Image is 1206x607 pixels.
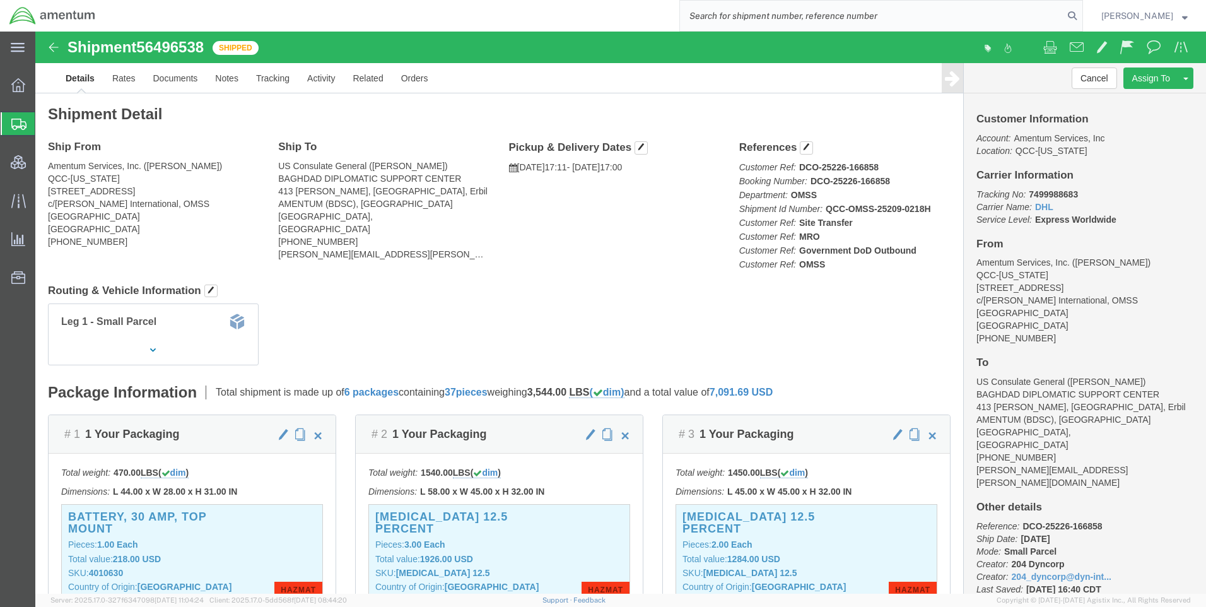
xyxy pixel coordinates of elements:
a: Feedback [573,596,606,604]
button: [PERSON_NAME] [1101,8,1188,23]
span: Server: 2025.17.0-327f6347098 [50,596,204,604]
span: Copyright © [DATE]-[DATE] Agistix Inc., All Rights Reserved [997,595,1191,606]
iframe: FS Legacy Container [35,32,1206,594]
span: Ray Cheatteam [1101,9,1173,23]
span: Client: 2025.17.0-5dd568f [209,596,347,604]
span: [DATE] 08:44:20 [294,596,347,604]
input: Search for shipment number, reference number [680,1,1063,31]
a: Support [542,596,574,604]
span: [DATE] 11:04:24 [155,596,204,604]
img: logo [9,6,96,25]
